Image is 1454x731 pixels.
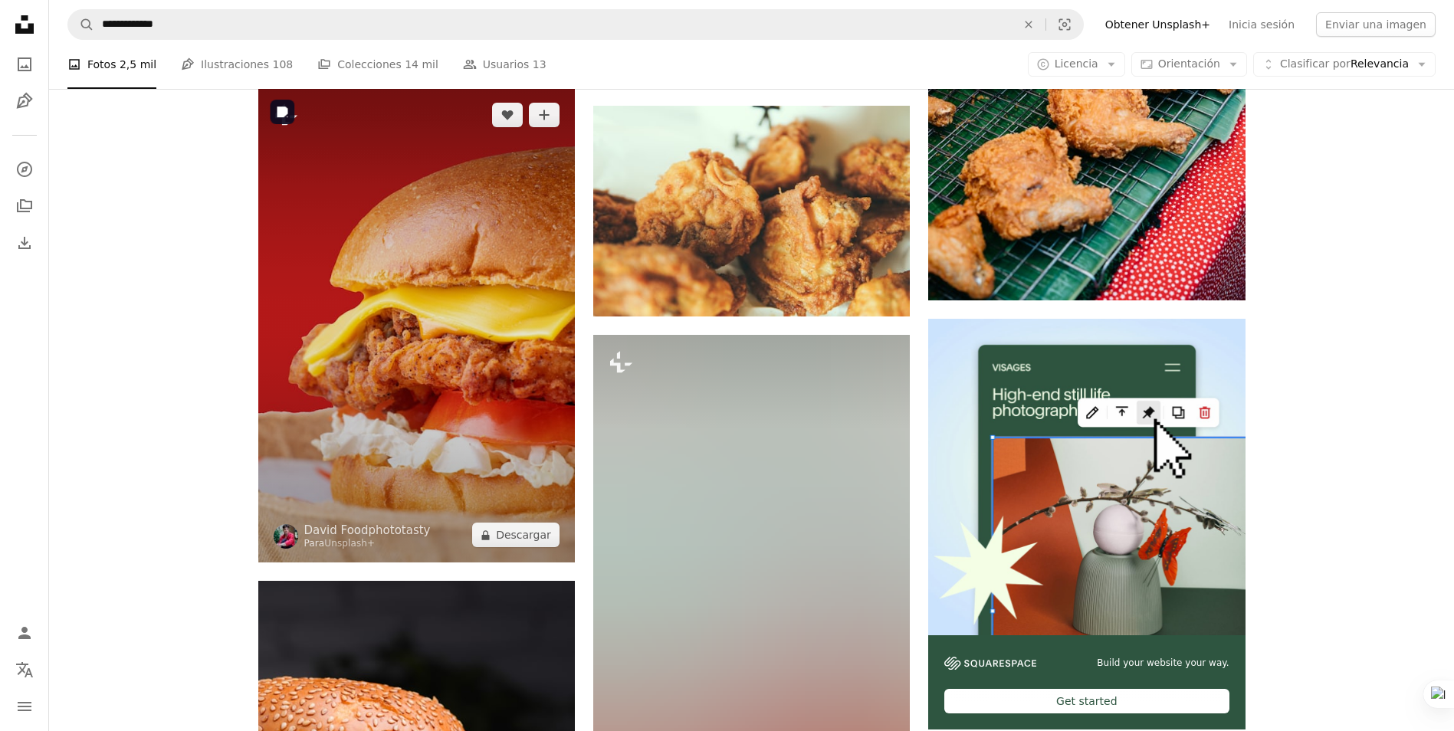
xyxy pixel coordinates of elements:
[67,9,1084,40] form: Encuentra imágenes en todo el sitio
[928,319,1245,729] a: Build your website your way.Get started
[9,691,40,722] button: Menú
[1028,52,1125,77] button: Licencia
[324,538,375,549] a: Unsplash+
[304,538,431,550] div: Para
[1097,657,1229,670] span: Build your website your way.
[9,228,40,258] a: Historial de descargas
[9,9,40,43] a: Inicio — Unsplash
[9,154,40,185] a: Explorar
[463,40,546,89] a: Usuarios 13
[593,204,910,218] a: Galletas marrones en plato de cerámica blanca
[1158,57,1220,70] span: Orientación
[593,565,910,579] a: una mesa a cuadros rojos y blancos con una canasta de papas fritas y una taza de
[1096,12,1219,37] a: Obtener Unsplash+
[1046,10,1083,39] button: Búsqueda visual
[1055,57,1098,70] span: Licencia
[1316,12,1436,37] button: Enviar una imagen
[9,191,40,221] a: Colecciones
[9,49,40,80] a: Fotos
[529,103,560,127] button: Añade a la colección
[9,86,40,116] a: Ilustraciones
[593,106,910,316] img: Galletas marrones en plato de cerámica blanca
[1253,52,1436,77] button: Clasificar porRelevancia
[1280,57,1409,72] span: Relevancia
[9,654,40,685] button: Idioma
[492,103,523,127] button: Me gusta
[944,657,1036,670] img: file-1606177908946-d1eed1cbe4f5image
[944,689,1229,713] div: Get started
[317,40,438,89] a: Colecciones 14 mil
[258,87,575,562] img: Un primer plano de un sándwich de pollo en un bollo
[533,56,546,73] span: 13
[1131,52,1247,77] button: Orientación
[272,56,293,73] span: 108
[1219,12,1304,37] a: Inicia sesión
[68,10,94,39] button: Buscar en Unsplash
[1012,10,1045,39] button: Borrar
[181,40,293,89] a: Ilustraciones 108
[1280,57,1351,70] span: Clasificar por
[304,523,431,538] a: David Foodphototasty
[472,523,560,547] button: Descargar
[258,318,575,332] a: Un primer plano de un sándwich de pollo en un bollo
[9,618,40,648] a: Iniciar sesión / Registrarse
[274,524,298,549] img: Ve al perfil de David Foodphototasty
[928,319,1245,635] img: file-1723602894256-972c108553a7image
[405,56,438,73] span: 14 mil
